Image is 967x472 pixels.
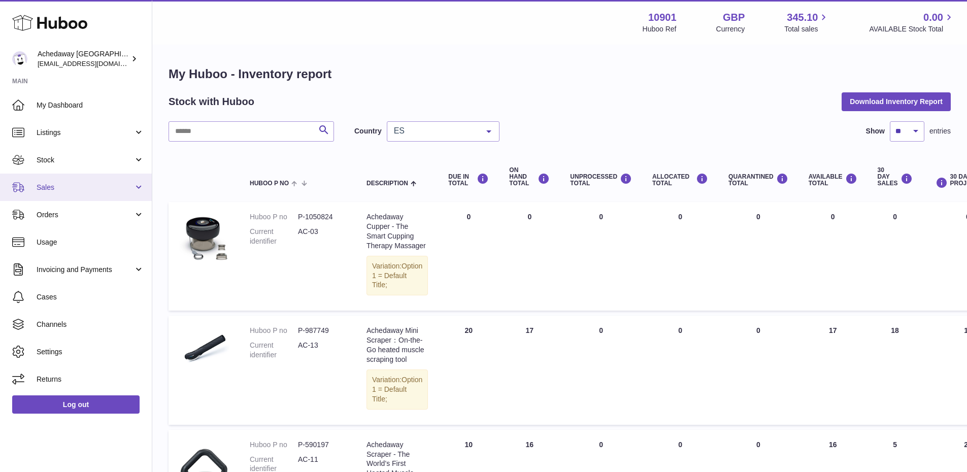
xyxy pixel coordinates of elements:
span: 0 [756,213,760,221]
strong: 10901 [648,11,677,24]
span: Listings [37,128,134,138]
div: Variation: [366,369,428,410]
span: [EMAIL_ADDRESS][DOMAIN_NAME] [38,59,149,68]
td: 0 [438,202,499,311]
div: DUE IN TOTAL [448,173,489,187]
td: 0 [499,202,560,311]
dt: Current identifier [250,341,298,360]
div: ALLOCATED Total [652,173,708,187]
span: Sales [37,183,134,192]
dd: AC-03 [298,227,346,246]
span: ES [391,126,479,136]
span: My Dashboard [37,100,144,110]
strong: GBP [723,11,745,24]
dd: P-987749 [298,326,346,335]
dt: Huboo P no [250,326,298,335]
span: Usage [37,238,144,247]
td: 0 [642,316,718,424]
span: Total sales [784,24,829,34]
span: Invoicing and Payments [37,265,134,275]
span: Returns [37,375,144,384]
dt: Current identifier [250,227,298,246]
div: UNPROCESSED Total [570,173,632,187]
dd: AC-13 [298,341,346,360]
div: 30 DAY SALES [878,167,913,187]
td: 0 [642,202,718,311]
td: 0 [868,202,923,311]
dd: P-1050824 [298,212,346,222]
div: AVAILABLE Total [809,173,857,187]
div: Achedaway Cupper - The Smart Cupping Therapy Massager [366,212,428,251]
img: admin@newpb.co.uk [12,51,27,66]
td: 18 [868,316,923,424]
img: product image [179,326,229,377]
span: entries [929,126,951,136]
span: Huboo P no [250,180,289,187]
div: Variation: [366,256,428,296]
span: AVAILABLE Stock Total [869,24,955,34]
div: Huboo Ref [643,24,677,34]
span: 0 [756,441,760,449]
a: 345.10 Total sales [784,11,829,34]
td: 20 [438,316,499,424]
td: 0 [798,202,868,311]
span: Settings [37,347,144,357]
div: QUARANTINED Total [728,173,788,187]
span: Option 1 = Default Title; [372,262,422,289]
a: 0.00 AVAILABLE Stock Total [869,11,955,34]
span: Description [366,180,408,187]
td: 0 [560,202,642,311]
span: Stock [37,155,134,165]
span: Orders [37,210,134,220]
label: Country [354,126,382,136]
a: Log out [12,395,140,414]
span: Option 1 = Default Title; [372,376,422,403]
span: 0 [756,326,760,334]
h1: My Huboo - Inventory report [169,66,951,82]
div: Achedaway [GEOGRAPHIC_DATA] [38,49,129,69]
div: Currency [716,24,745,34]
label: Show [866,126,885,136]
dt: Huboo P no [250,212,298,222]
div: Achedaway Mini Scraper：On-the-Go heated muscle scraping tool [366,326,428,364]
td: 0 [560,316,642,424]
span: Cases [37,292,144,302]
span: Channels [37,320,144,329]
h2: Stock with Huboo [169,95,254,109]
td: 17 [499,316,560,424]
button: Download Inventory Report [842,92,951,111]
img: product image [179,212,229,263]
span: 345.10 [787,11,818,24]
dd: P-590197 [298,440,346,450]
div: ON HAND Total [509,167,550,187]
td: 17 [798,316,868,424]
span: 0.00 [923,11,943,24]
dt: Huboo P no [250,440,298,450]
